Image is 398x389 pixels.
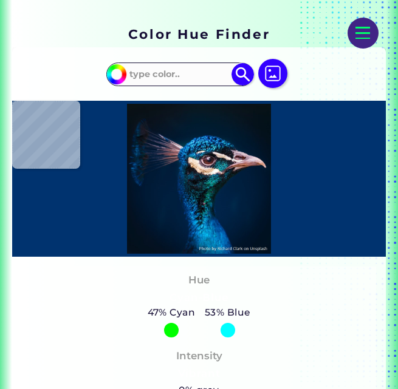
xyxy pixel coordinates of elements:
[143,305,200,320] h5: 47% Cyan
[232,63,254,86] img: icon search
[173,367,225,381] h3: Vibrant
[128,25,270,43] h1: Color Hue Finder
[176,347,222,365] h4: Intensity
[165,291,233,305] h3: Cyan-Blue
[125,64,235,84] input: type color..
[188,271,210,289] h4: Hue
[258,59,287,88] img: icon picture
[15,104,383,253] img: img_pavlin.jpg
[200,305,255,320] h5: 53% Blue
